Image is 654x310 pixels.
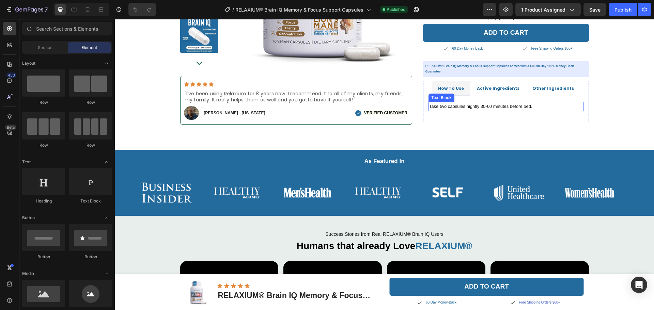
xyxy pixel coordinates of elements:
div: Beta [5,125,16,130]
p: 7 [45,5,48,14]
button: Add to cart [275,259,469,277]
div: Publish [614,6,632,13]
div: Add to cart [369,10,414,18]
h2: Humans that already Love [65,232,474,245]
span: How To Use [323,78,349,84]
p: Free Shipping Orders $60+ [404,281,446,285]
span: Layout [22,60,35,66]
span: Published [387,6,405,13]
div: Add to cart [349,263,394,272]
span: RELAXIUM® Brain IQ Memory & Focus Support Capsules [235,6,363,13]
h1: RELAXIUM® Brain IQ Memory & Focus Support Capsules. [103,271,265,282]
h2: As Featured In [20,149,519,158]
img: gempages_580663746045673992-a9a68663-8a89-46cd-bb2e-ee79ce8d5b38.webp [97,166,147,204]
span: Active Ingredients [362,78,405,84]
span: 60 Day Money-Back [311,281,342,285]
span: Media [22,271,34,277]
button: 1 product assigned [515,3,581,16]
input: Search Sections & Elements [22,22,112,35]
span: Toggle open [101,212,112,223]
img: [object Object] [450,166,499,204]
div: Button [69,254,112,260]
img: [object Object] [27,166,77,204]
span: Button [22,215,35,221]
img: [object Object] [309,166,359,204]
span: Toggle open [101,58,112,69]
button: Add to cart [308,5,474,23]
img: [object Object] [379,166,429,204]
div: Row [69,142,112,148]
span: 60 Day Money-Back [337,28,368,31]
div: Button [22,254,65,260]
strong: RELAXIUM® Brain IQ Memory & Focus Support Capsules comes with a Full 90-Day 100% Money Back Guara... [311,57,459,66]
img: [object Object] [168,166,218,204]
div: Open Intercom Messenger [631,277,647,293]
span: Element [81,45,97,51]
p: Success Stories from Real RELAXIUM® Brain IQ Users [66,223,473,231]
div: Text Block [315,87,338,93]
div: Row [22,99,65,105]
span: Save [589,7,601,13]
span: Text [22,159,31,165]
span: VERIFIED CUSTOMER [249,103,293,108]
p: Take two capsules nightly 30-60 minutes before bed. [314,95,468,103]
span: / [232,6,234,13]
button: Save [583,3,606,16]
div: Heading [22,198,65,204]
span: Free Shipping Orders $60+ [416,28,457,31]
div: Row [69,99,112,105]
div: Text Block [69,198,112,204]
span: Toggle open [101,157,112,167]
div: Undo/Redo [128,3,156,16]
span: RELAXIUM® [300,233,357,244]
button: 7 [3,3,51,16]
span: Toggle open [101,268,112,279]
button: Publish [609,3,637,16]
span: Other Ingredients [418,78,459,84]
img: [object Object] [238,166,288,204]
span: 1 product assigned [521,6,565,13]
iframe: Design area [115,19,654,310]
div: 450 [6,72,16,78]
div: Row [22,142,65,148]
img: gempages_580663746045673992-20416be5-6cd4-481b-8aca-8bc13fe89711.png [308,38,474,49]
span: Section [38,45,52,51]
